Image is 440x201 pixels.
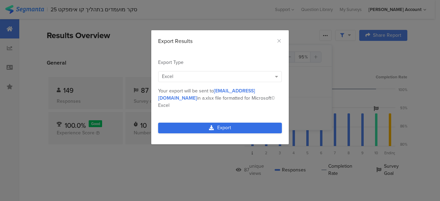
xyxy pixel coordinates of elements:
span: Excel [162,73,173,80]
div: Your export will be sent to in a [158,87,282,109]
div: Export Type [158,59,282,66]
span: .xlsx file formatted for Microsoft© Excel [158,94,275,109]
div: dialog [151,30,289,144]
a: Export [158,123,282,133]
button: Close [276,37,282,45]
span: [EMAIL_ADDRESS][DOMAIN_NAME] [158,87,255,102]
div: Export Results [158,37,282,45]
